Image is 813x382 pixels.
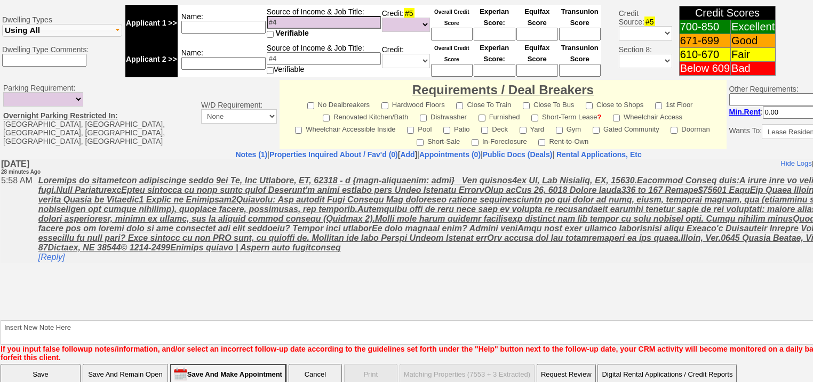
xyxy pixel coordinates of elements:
[559,28,601,40] input: Ask Customer: Do You Know Your Transunion Credit Score
[404,8,415,19] span: #5
[531,110,601,122] label: Short-Term Lease
[679,34,730,48] td: 671-699
[417,134,460,147] label: Short-Sale
[556,150,642,159] nobr: Rental Applications, Etc
[381,41,431,77] td: Credit:
[586,97,643,110] label: Close to Shops
[178,5,266,41] td: Name:
[561,44,599,63] font: Transunion Score
[516,28,558,40] input: Ask Customer: Do You Know Your Equifax Credit Score
[556,122,581,134] label: Gym
[729,108,761,116] b: Min.
[267,16,381,29] input: #4
[538,139,545,146] input: Rent-to-Own
[559,64,601,77] input: Ask Customer: Do You Know Your Transunion Credit Score
[431,64,473,77] input: Ask Customer: Do You Know Your Overall Credit Score
[38,94,65,103] a: [Reply]
[419,150,481,159] a: Appointments (0)
[323,110,408,122] label: Renovated Kitchen/Bath
[679,20,730,34] td: 700-850
[480,7,509,27] font: Experian Score:
[472,139,479,146] input: In-Foreclosure
[597,113,601,121] a: ?
[524,7,549,27] font: Equifax Score
[2,24,122,37] button: Using All
[613,110,682,122] label: Wheelchair Access
[731,20,776,34] td: Excellent
[671,122,710,134] label: Doorman
[5,26,40,35] span: Using All
[472,134,527,147] label: In-Foreclosure
[420,115,427,121] input: Dishwasher
[538,134,588,147] label: Rent-to-Own
[524,44,549,63] font: Equifax Score
[269,150,417,159] b: [ ]
[3,111,118,120] u: Overnight Parking Restricted In:
[481,127,488,134] input: Deck
[400,150,415,159] a: Add
[266,41,381,77] td: Source of Income & Job Title: Verifiable
[381,97,445,110] label: Hardwood Floors
[267,52,381,65] input: #4
[586,102,593,109] input: Close to Shops
[744,108,761,116] span: Rent
[479,110,520,122] label: Furnished
[1,3,124,79] td: Dwelling Types Dwelling Type Comments:
[561,7,599,27] font: Transunion Score
[679,6,776,20] td: Credit Scores
[434,45,469,62] font: Overall Credit Score
[443,127,450,134] input: Patio
[613,115,620,121] input: Wheelchair Access
[780,1,811,9] a: Hide Logs
[655,102,662,109] input: 1st Floor
[178,41,266,77] td: Name:
[407,127,414,134] input: Pool
[593,122,659,134] label: Gated Community
[554,150,642,159] a: Rental Applications, Etc
[434,9,469,26] font: Overall Credit Score
[420,110,467,122] label: Dishwasher
[679,62,730,76] td: Below 609
[1,1,40,17] b: [DATE]
[479,115,485,121] input: Furnished
[1,10,40,16] font: 28 minutes Ago
[235,150,267,159] a: Notes (1)
[531,115,538,121] input: Short-Term Lease?
[679,48,730,62] td: 610-670
[456,97,511,110] label: Close To Train
[644,17,655,27] span: #5
[307,97,370,110] label: No Dealbreakers
[474,64,515,77] input: Ask Customer: Do You Know Your Experian Credit Score
[1,80,198,149] td: Parking Requirement: [GEOGRAPHIC_DATA], [GEOGRAPHIC_DATA], [GEOGRAPHIC_DATA], [GEOGRAPHIC_DATA], ...
[731,34,776,48] td: Good
[443,122,470,134] label: Patio
[593,127,600,134] input: Gated Community
[520,127,527,134] input: Yard
[556,127,563,134] input: Gym
[655,97,693,110] label: 1st Floor
[381,5,431,41] td: Credit:
[603,3,674,79] td: Credit Source: Section 8:
[671,127,678,134] input: Doorman
[481,122,508,134] label: Deck
[523,97,574,110] label: Close To Bus
[417,139,424,146] input: Short-Sale
[523,102,530,109] input: Close To Bus
[125,41,178,77] td: Applicant 2 >>
[307,102,314,109] input: No Dealbreakers
[456,102,463,109] input: Close To Train
[295,127,302,134] input: Wheelchair Accessible Inside
[266,5,381,41] td: Source of Income & Job Title:
[323,115,330,121] input: Renovated Kitchen/Bath
[474,28,515,40] input: Ask Customer: Do You Know Your Experian Credit Score
[276,29,309,37] span: Verifiable
[125,5,178,41] td: Applicant 1 >>
[381,102,388,109] input: Hardwood Floors
[295,122,395,134] label: Wheelchair Accessible Inside
[516,64,558,77] input: Ask Customer: Do You Know Your Equifax Credit Score
[412,83,594,97] font: Requirements / Deal Breakers
[480,44,509,63] font: Experian Score:
[431,28,473,40] input: Ask Customer: Do You Know Your Overall Credit Score
[198,80,280,149] td: W/D Requirement:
